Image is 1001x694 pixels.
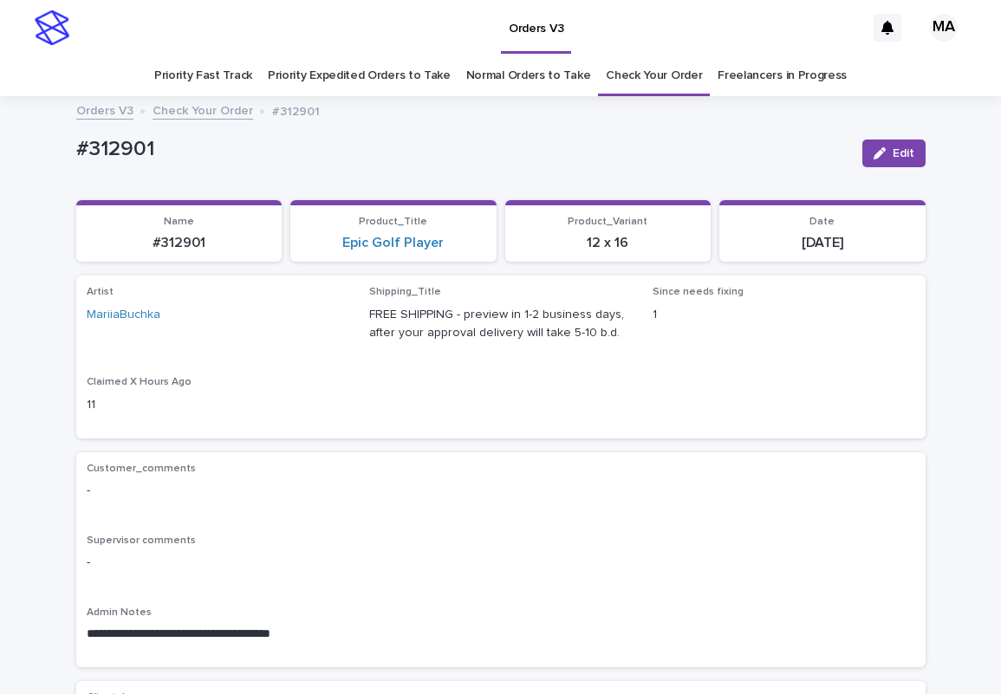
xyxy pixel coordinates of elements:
[342,235,444,251] a: Epic Golf Player
[87,554,915,572] p: -
[893,147,914,159] span: Edit
[87,482,915,500] p: -
[359,217,427,227] span: Product_Title
[466,55,591,96] a: Normal Orders to Take
[87,377,192,387] span: Claimed X Hours Ago
[87,306,160,324] a: MariiaBuchka
[718,55,847,96] a: Freelancers in Progress
[154,55,252,96] a: Priority Fast Track
[272,101,320,120] p: #312901
[516,235,701,251] p: 12 x 16
[369,306,632,342] p: FREE SHIPPING - preview in 1-2 business days, after your approval delivery will take 5-10 b.d.
[653,306,915,324] p: 1
[87,287,114,297] span: Artist
[87,235,272,251] p: #312901
[87,396,349,414] p: 11
[369,287,441,297] span: Shipping_Title
[164,217,194,227] span: Name
[568,217,647,227] span: Product_Variant
[153,100,253,120] a: Check Your Order
[87,535,196,546] span: Supervisor comments
[76,100,133,120] a: Orders V3
[268,55,451,96] a: Priority Expedited Orders to Take
[809,217,835,227] span: Date
[730,235,915,251] p: [DATE]
[862,139,926,167] button: Edit
[930,14,958,42] div: MA
[87,607,152,618] span: Admin Notes
[653,287,744,297] span: Since needs fixing
[606,55,702,96] a: Check Your Order
[76,137,848,162] p: #312901
[87,464,196,474] span: Customer_comments
[35,10,69,45] img: stacker-logo-s-only.png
